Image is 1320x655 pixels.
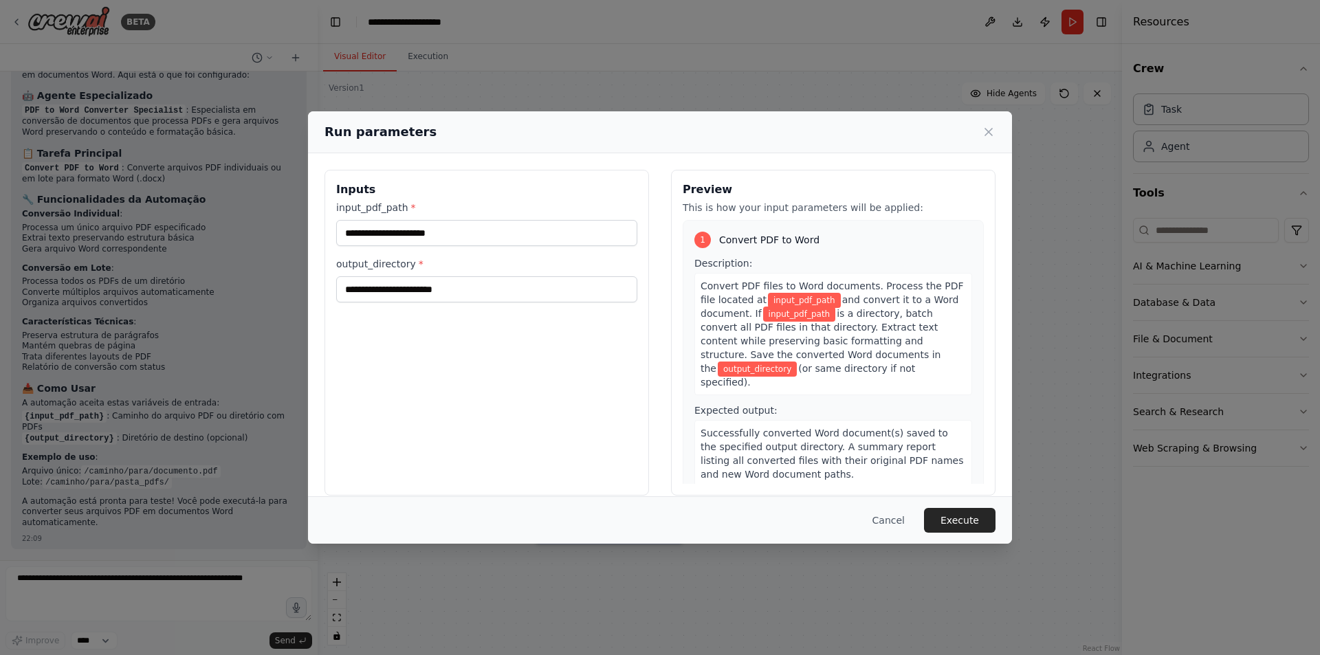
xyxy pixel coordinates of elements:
span: Convert PDF files to Word documents. Process the PDF file located at [701,280,964,305]
span: Successfully converted Word document(s) saved to the specified output directory. A summary report... [701,428,964,480]
span: Variable: input_pdf_path [768,293,841,308]
label: output_directory [336,257,637,271]
button: Cancel [861,508,916,533]
span: Convert PDF to Word [719,233,819,247]
span: Description: [694,258,752,269]
span: (or same directory if not specified). [701,363,915,388]
span: Variable: input_pdf_path [763,307,836,322]
span: Expected output: [694,405,778,416]
h3: Preview [683,181,984,198]
label: input_pdf_path [336,201,637,214]
h3: Inputs [336,181,637,198]
span: is a directory, batch convert all PDF files in that directory. Extract text content while preserv... [701,308,940,374]
div: 1 [694,232,711,248]
h2: Run parameters [324,122,437,142]
p: This is how your input parameters will be applied: [683,201,984,214]
span: Variable: output_directory [718,362,797,377]
button: Execute [924,508,995,533]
